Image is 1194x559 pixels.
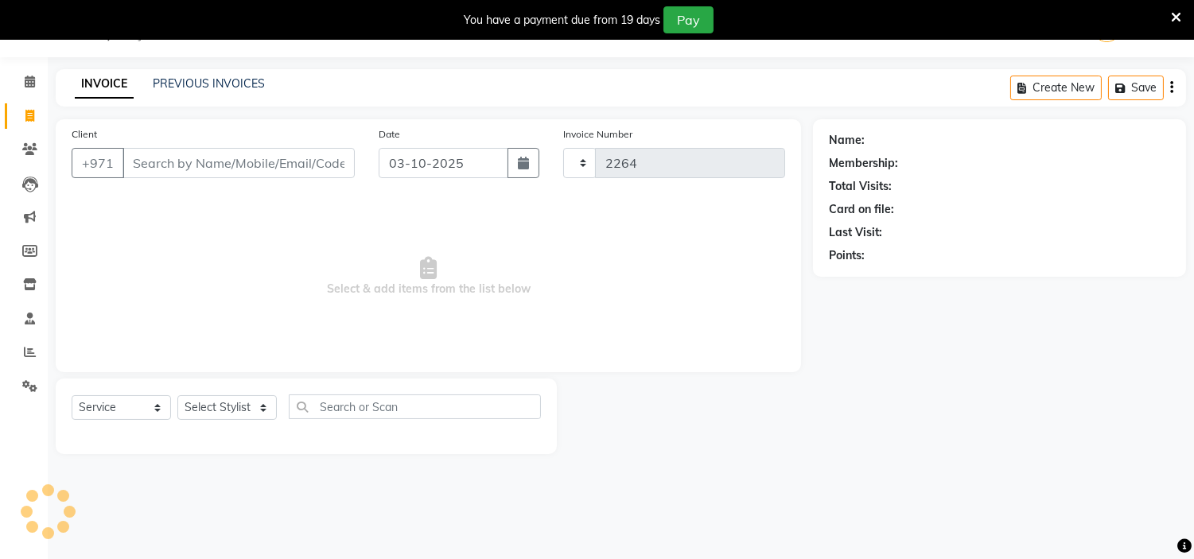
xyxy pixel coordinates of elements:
div: Name: [829,132,865,149]
div: Total Visits: [829,178,892,195]
div: Membership: [829,155,898,172]
span: Select & add items from the list below [72,197,785,356]
a: PREVIOUS INVOICES [153,76,265,91]
div: You have a payment due from 19 days [464,12,660,29]
div: Card on file: [829,201,894,218]
button: +971 [72,148,124,178]
a: INVOICE [75,70,134,99]
div: Last Visit: [829,224,882,241]
input: Search by Name/Mobile/Email/Code [123,148,355,178]
div: Points: [829,247,865,264]
label: Client [72,127,97,142]
button: Create New [1010,76,1102,100]
label: Date [379,127,400,142]
input: Search or Scan [289,394,541,419]
button: Save [1108,76,1164,100]
button: Pay [663,6,714,33]
label: Invoice Number [563,127,632,142]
